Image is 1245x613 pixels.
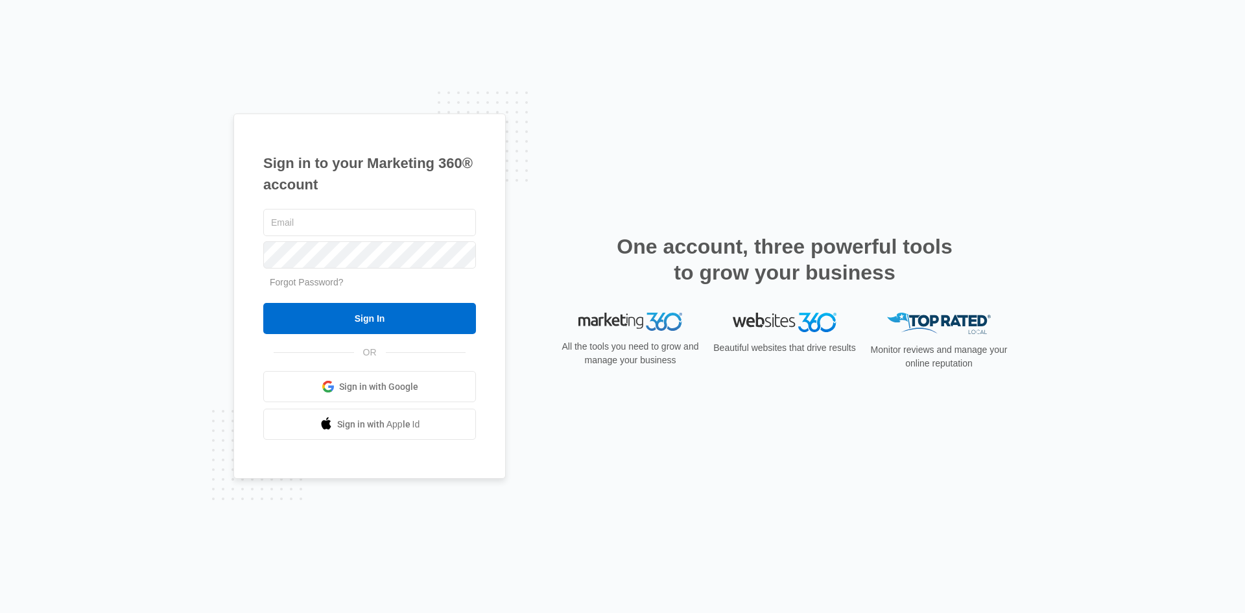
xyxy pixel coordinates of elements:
[339,380,418,394] span: Sign in with Google
[263,152,476,195] h1: Sign in to your Marketing 360® account
[263,371,476,402] a: Sign in with Google
[354,346,386,359] span: OR
[866,343,1012,370] p: Monitor reviews and manage your online reputation
[263,303,476,334] input: Sign In
[558,340,703,367] p: All the tools you need to grow and manage your business
[733,313,836,331] img: Websites 360
[887,313,991,334] img: Top Rated Local
[263,209,476,236] input: Email
[712,341,857,355] p: Beautiful websites that drive results
[613,234,956,285] h2: One account, three powerful tools to grow your business
[578,313,682,331] img: Marketing 360
[270,277,344,287] a: Forgot Password?
[263,409,476,440] a: Sign in with Apple Id
[337,418,420,431] span: Sign in with Apple Id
